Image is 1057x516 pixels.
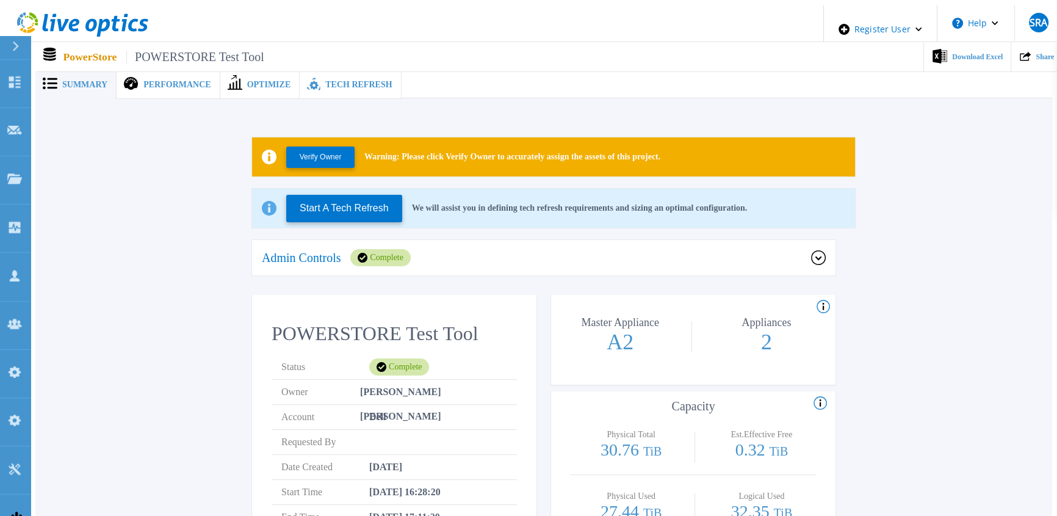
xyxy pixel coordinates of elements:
[577,442,685,460] p: 30.76
[350,249,410,266] div: Complete
[552,331,688,353] p: A2
[555,317,685,328] p: Master Appliance
[412,203,748,213] p: We will assist you in defining tech refresh requirements and sizing an optimal configuration.
[62,81,107,89] span: Summary
[1030,18,1047,27] span: SRA
[281,430,369,454] span: Requested By
[643,445,662,458] span: TiB
[281,455,369,479] span: Date Created
[286,195,402,222] button: Start A Tech Refresh
[281,405,369,429] span: Account
[63,50,264,64] p: PowerStore
[143,81,211,89] span: Performance
[952,53,1003,60] span: Download Excel
[369,405,386,429] span: Dell
[262,252,341,264] p: Admin Controls
[580,431,683,439] p: Physical Total
[937,5,1014,42] button: Help
[5,5,1052,485] div: ,
[770,445,788,458] span: TiB
[369,358,429,376] div: Complete
[286,147,355,168] button: Verify Owner
[272,322,517,345] h2: POWERSTORE Test Tool
[281,480,369,504] span: Start Time
[281,355,369,379] span: Status
[707,442,816,460] p: 0.32
[710,431,813,439] p: Est.Effective Free
[710,492,813,501] p: Logical Used
[580,492,683,501] p: Physical Used
[126,50,264,64] span: POWERSTORE Test Tool
[824,5,937,54] div: Register User
[369,455,402,479] span: [DATE]
[281,380,360,404] span: Owner
[701,317,832,328] p: Appliances
[247,81,291,89] span: Optimize
[325,81,392,89] span: Tech Refresh
[1036,53,1054,60] span: Share
[364,152,660,162] p: Warning: Please click Verify Owner to accurately assign the assets of this project.
[360,380,507,404] span: [PERSON_NAME] [PERSON_NAME]
[698,331,835,353] p: 2
[369,480,441,504] span: [DATE] 16:28:20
